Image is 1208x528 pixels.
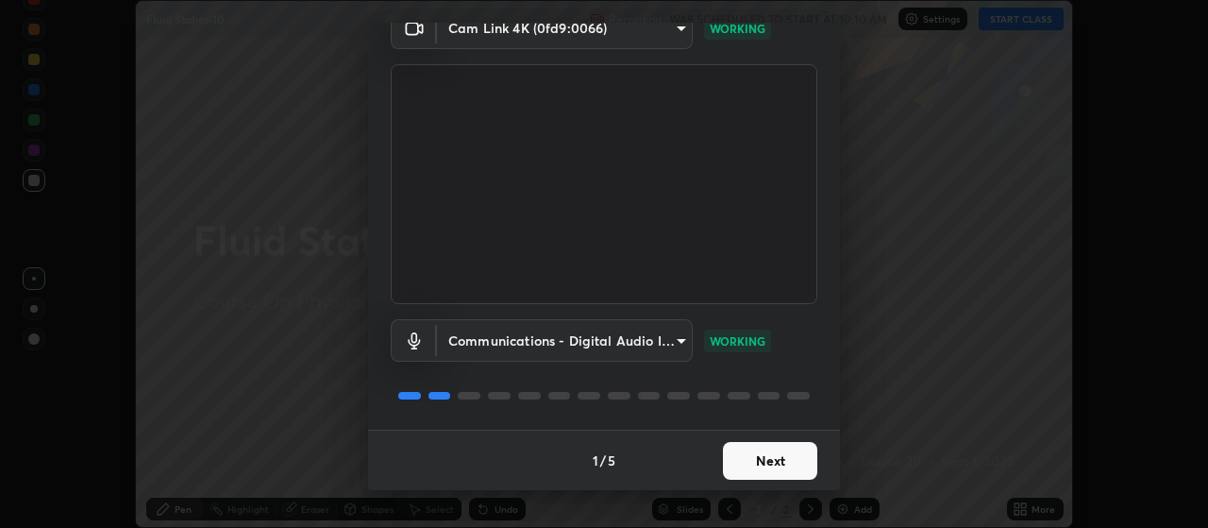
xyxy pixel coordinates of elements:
p: WORKING [710,20,765,37]
div: Cam Link 4K (0fd9:0066) [437,7,693,49]
h4: / [600,451,606,470]
h4: 5 [608,451,615,470]
h4: 1 [593,451,598,470]
button: Next [723,442,817,480]
p: WORKING [710,332,765,349]
div: Cam Link 4K (0fd9:0066) [437,319,693,362]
